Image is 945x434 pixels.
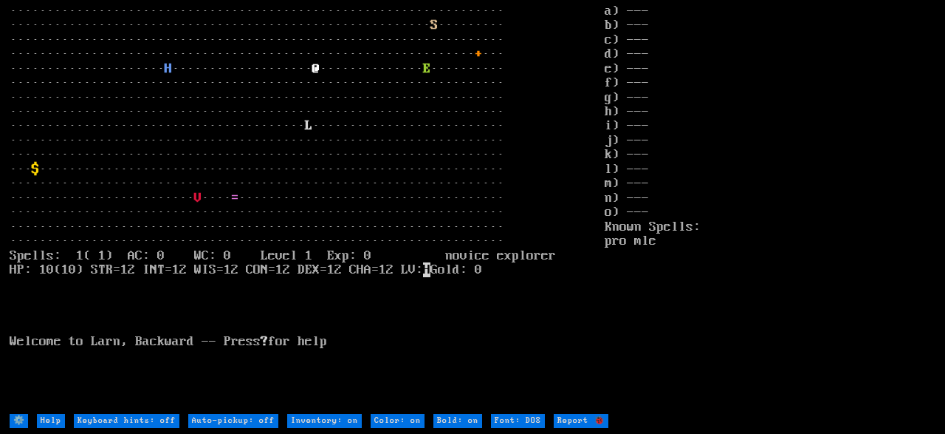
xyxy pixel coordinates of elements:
font: L [305,118,312,133]
font: S [430,18,438,33]
font: $ [32,162,39,177]
input: Inventory: on [287,414,362,428]
font: + [475,47,482,61]
input: Report 🐞 [554,414,608,428]
input: Help [37,414,65,428]
input: Keyboard hints: off [74,414,179,428]
stats: a) --- b) --- c) --- d) --- e) --- f) --- g) --- h) --- i) --- j) --- k) --- l) --- m) --- n) ---... [605,4,935,413]
font: E [423,61,430,76]
input: Font: DOS [491,414,545,428]
font: H [165,61,172,76]
b: ? [261,334,268,349]
font: = [231,191,238,206]
mark: H [423,262,430,277]
input: ⚙️ [10,414,28,428]
input: Bold: on [433,414,482,428]
font: @ [312,61,320,76]
input: Color: on [371,414,425,428]
larn: ··································································· ·····························... [10,4,605,413]
input: Auto-pickup: off [188,414,278,428]
font: V [194,191,202,206]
